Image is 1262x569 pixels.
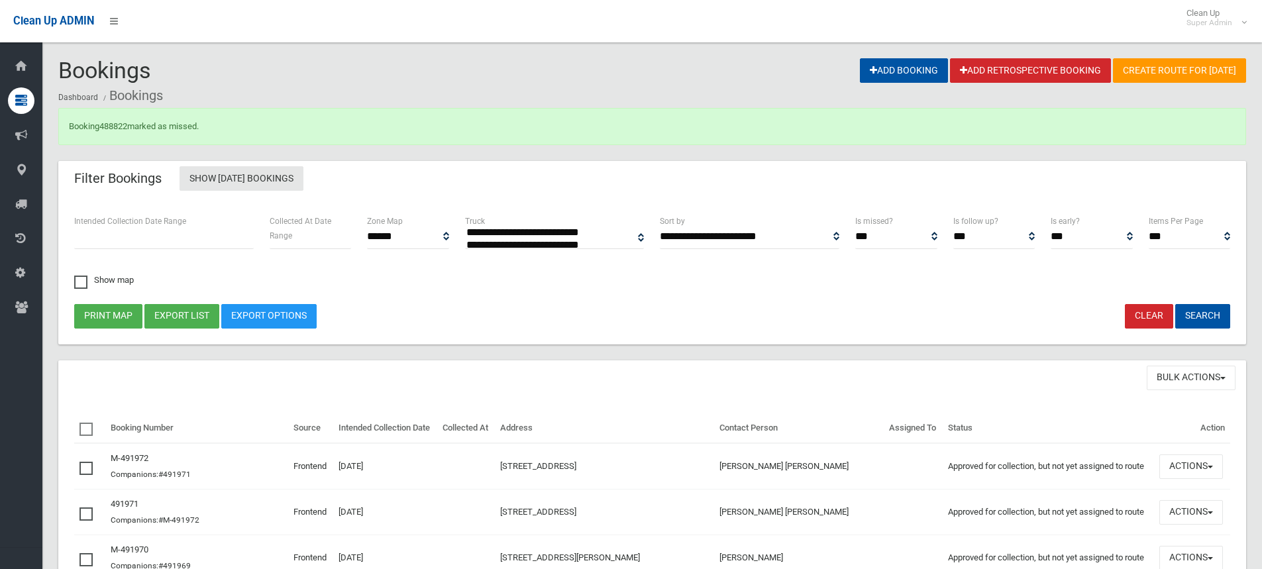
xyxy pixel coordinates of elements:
[221,304,317,329] a: Export Options
[333,490,438,535] td: [DATE]
[500,552,640,562] a: [STREET_ADDRESS][PERSON_NAME]
[465,214,485,229] label: Truck
[1154,413,1230,444] th: Action
[105,413,288,444] th: Booking Number
[500,507,576,517] a: [STREET_ADDRESS]
[58,166,178,191] header: Filter Bookings
[495,413,713,444] th: Address
[860,58,948,83] a: Add Booking
[1186,18,1232,28] small: Super Admin
[714,490,884,535] td: [PERSON_NAME] [PERSON_NAME]
[1159,500,1223,525] button: Actions
[288,413,333,444] th: Source
[100,83,163,108] li: Bookings
[111,453,148,463] a: M-491972
[58,108,1246,145] div: Booking marked as missed.
[288,490,333,535] td: Frontend
[111,544,148,554] a: M-491970
[13,15,94,27] span: Clean Up ADMIN
[144,304,219,329] button: Export list
[500,461,576,471] a: [STREET_ADDRESS]
[74,276,134,284] span: Show map
[943,413,1154,444] th: Status
[943,490,1154,535] td: Approved for collection, but not yet assigned to route
[158,470,191,479] a: #491971
[1125,304,1173,329] a: Clear
[950,58,1111,83] a: Add Retrospective Booking
[180,166,303,191] a: Show [DATE] Bookings
[99,121,127,131] a: 488822
[884,413,943,444] th: Assigned To
[333,413,438,444] th: Intended Collection Date
[437,413,495,444] th: Collected At
[714,443,884,490] td: [PERSON_NAME] [PERSON_NAME]
[1147,366,1236,390] button: Bulk Actions
[1175,304,1230,329] button: Search
[111,499,138,509] a: 491971
[111,470,193,479] small: Companions:
[943,443,1154,490] td: Approved for collection, but not yet assigned to route
[74,304,142,329] button: Print map
[288,443,333,490] td: Frontend
[1180,8,1245,28] span: Clean Up
[714,413,884,444] th: Contact Person
[158,515,199,525] a: #M-491972
[111,515,201,525] small: Companions:
[1159,454,1223,479] button: Actions
[58,57,151,83] span: Bookings
[1113,58,1246,83] a: Create route for [DATE]
[333,443,438,490] td: [DATE]
[58,93,98,102] a: Dashboard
